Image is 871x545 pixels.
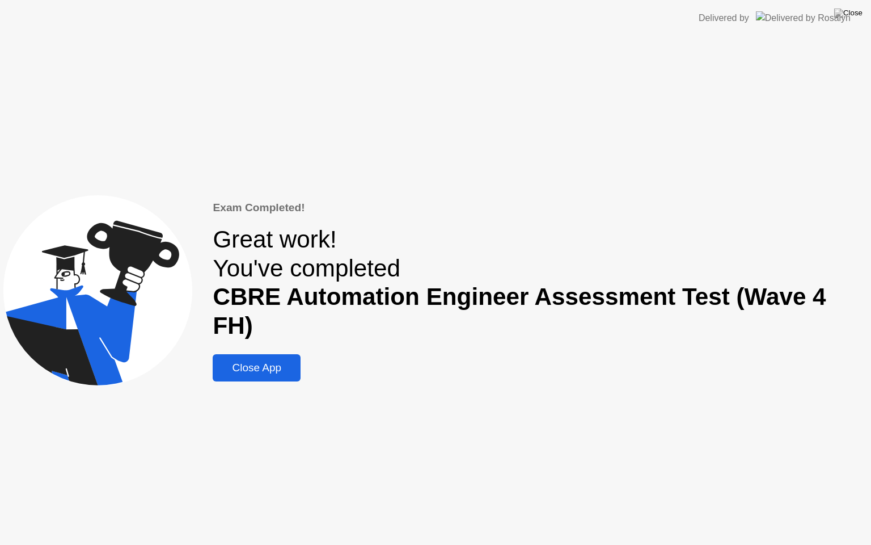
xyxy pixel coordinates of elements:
img: Close [834,9,862,18]
img: Delivered by Rosalyn [756,11,851,24]
div: Exam Completed! [213,200,868,216]
b: CBRE Automation Engineer Assessment Test (Wave 4 FH) [213,283,826,339]
button: Close App [213,354,301,381]
div: Close App [216,362,297,374]
div: Great work! You've completed [213,225,868,341]
div: Delivered by [699,11,749,25]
